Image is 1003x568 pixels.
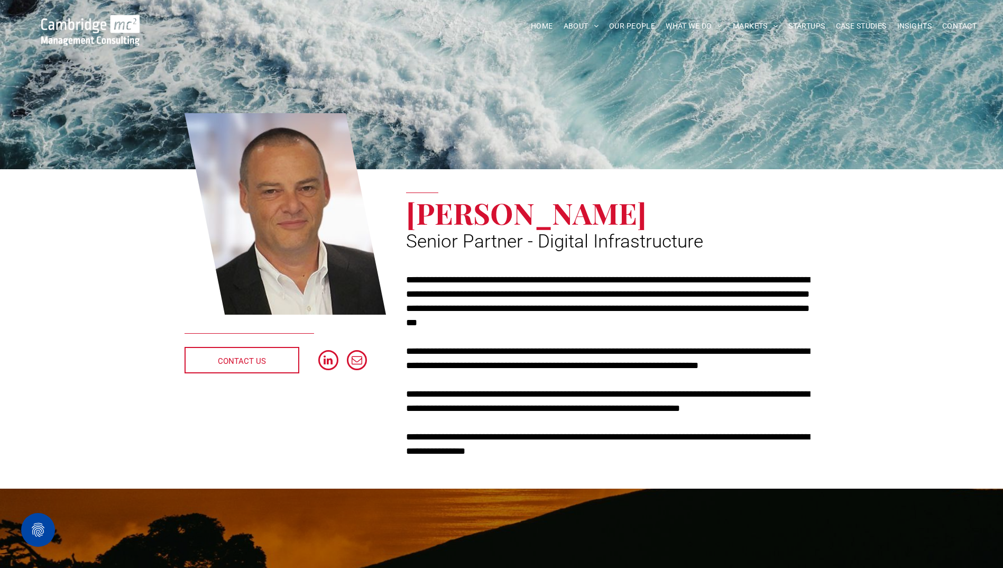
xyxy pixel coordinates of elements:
[41,15,140,45] img: Go to Homepage
[218,348,266,374] span: CONTACT US
[604,18,660,34] a: OUR PEOPLE
[318,350,338,373] a: linkedin
[185,112,387,317] a: Digital Infrastructure | Andy Bax | Cambridge Management Consulting
[783,18,830,34] a: STARTUPS
[728,18,783,34] a: MARKETS
[831,18,892,34] a: CASE STUDIES
[406,193,647,232] span: [PERSON_NAME]
[526,18,558,34] a: HOME
[406,231,703,252] span: Senior Partner - Digital Infrastructure
[558,18,604,34] a: ABOUT
[347,350,367,373] a: email
[660,18,728,34] a: WHAT WE DO
[937,18,982,34] a: CONTACT
[41,16,140,28] a: Your Business Transformed | Cambridge Management Consulting
[892,18,937,34] a: INSIGHTS
[185,347,299,373] a: CONTACT US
